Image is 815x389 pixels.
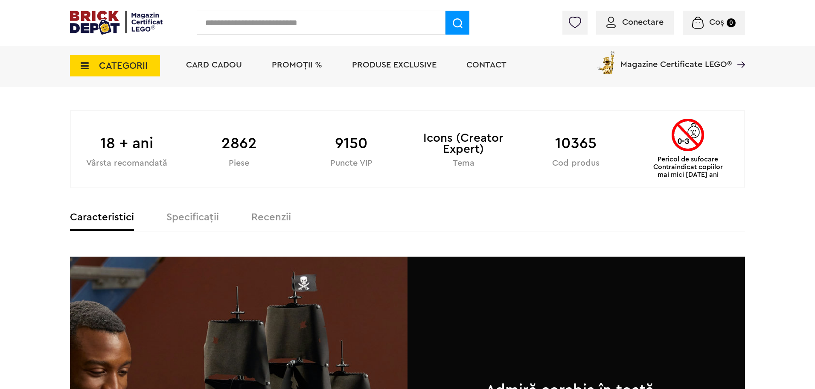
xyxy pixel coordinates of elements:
a: PROMOȚII % [272,61,322,69]
a: Contact [466,61,506,69]
b: 18 + ani [71,132,183,155]
label: Specificații [166,212,219,222]
a: Conectare [606,18,664,26]
b: 2862 [183,132,295,155]
div: Cod produs [520,159,632,167]
div: Tema [407,159,520,167]
label: Recenzii [251,212,291,222]
b: 10365 [520,132,632,155]
span: Conectare [622,18,664,26]
span: CATEGORII [99,61,148,70]
span: Coș [709,18,724,26]
span: Magazine Certificate LEGO® [620,49,732,69]
div: Piese [183,159,295,167]
div: Vârsta recomandată [71,159,183,167]
b: Icons (Creator Expert) [407,132,520,155]
a: Produse exclusive [352,61,437,69]
div: Pericol de sufocare Contraindicat copiilor mai mici [DATE] ani [648,119,728,178]
a: Card Cadou [186,61,242,69]
small: 0 [727,18,736,27]
b: 9150 [295,132,407,155]
div: Puncte VIP [295,159,407,167]
label: Caracteristici [70,212,134,222]
a: Magazine Certificate LEGO® [732,49,745,58]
